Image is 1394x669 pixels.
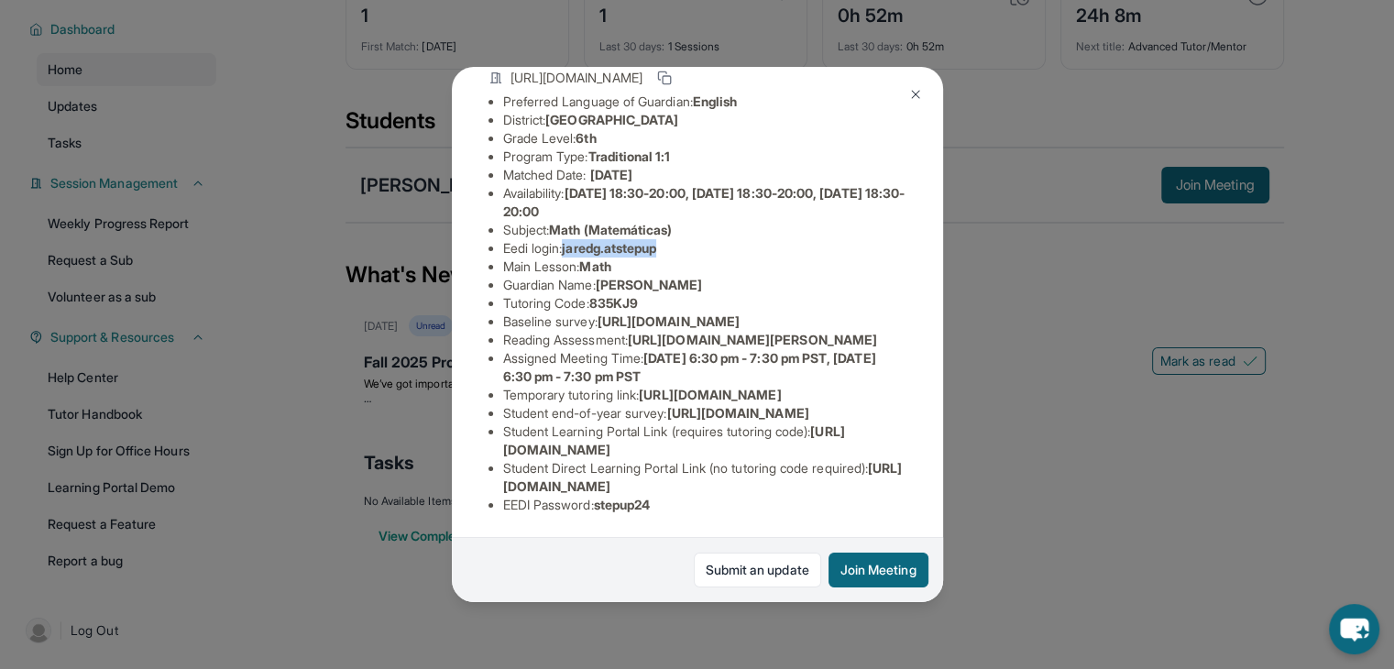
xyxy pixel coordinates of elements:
li: Main Lesson : [503,258,906,276]
span: [DATE] 18:30-20:00, [DATE] 18:30-20:00, [DATE] 18:30-20:00 [503,185,906,219]
li: Student end-of-year survey : [503,404,906,422]
img: Close Icon [908,87,923,102]
span: [GEOGRAPHIC_DATA] [545,112,678,127]
span: [URL][DOMAIN_NAME] [598,313,740,329]
li: Student Direct Learning Portal Link (no tutoring code required) : [503,459,906,496]
span: [URL][DOMAIN_NAME][PERSON_NAME] [628,332,877,347]
li: Subject : [503,221,906,239]
li: Grade Level: [503,129,906,148]
span: [DATE] [590,167,632,182]
span: 6th [576,130,596,146]
span: English [693,93,738,109]
li: Student Learning Portal Link (requires tutoring code) : [503,422,906,459]
li: Guardian Name : [503,276,906,294]
button: Copy link [653,67,675,89]
li: Temporary tutoring link : [503,386,906,404]
span: 835KJ9 [589,295,638,311]
li: District: [503,111,906,129]
a: Submit an update [694,553,821,587]
span: jaredg.atstepup [562,240,656,256]
span: [URL][DOMAIN_NAME] [666,405,808,421]
span: [URL][DOMAIN_NAME] [639,387,781,402]
span: [DATE] 6:30 pm - 7:30 pm PST, [DATE] 6:30 pm - 7:30 pm PST [503,350,876,384]
li: Program Type: [503,148,906,166]
li: Baseline survey : [503,313,906,331]
span: [PERSON_NAME] [596,277,703,292]
li: EEDI Password : [503,496,906,514]
li: Eedi login : [503,239,906,258]
li: Tutoring Code : [503,294,906,313]
li: Assigned Meeting Time : [503,349,906,386]
li: Availability: [503,184,906,221]
span: Math (Matemáticas) [549,222,672,237]
li: Reading Assessment : [503,331,906,349]
li: Preferred Language of Guardian: [503,93,906,111]
span: stepup24 [594,497,651,512]
span: Traditional 1:1 [587,148,670,164]
span: [URL][DOMAIN_NAME] [510,69,642,87]
li: Matched Date: [503,166,906,184]
button: Join Meeting [829,553,928,587]
span: Math [579,258,610,274]
button: chat-button [1329,604,1379,654]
